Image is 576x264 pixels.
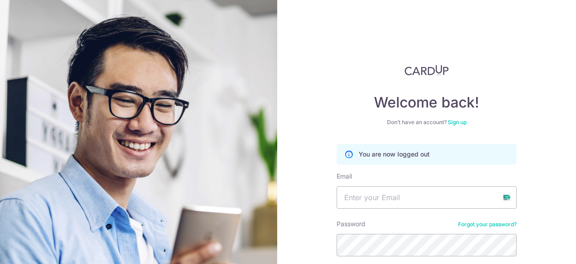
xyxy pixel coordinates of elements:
[337,219,365,228] label: Password
[337,119,517,126] div: Don’t have an account?
[337,172,352,181] label: Email
[359,150,430,159] p: You are now logged out
[458,221,517,228] a: Forgot your password?
[337,94,517,112] h4: Welcome back!
[405,65,449,76] img: CardUp Logo
[448,119,467,125] a: Sign up
[337,186,517,209] input: Enter your Email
